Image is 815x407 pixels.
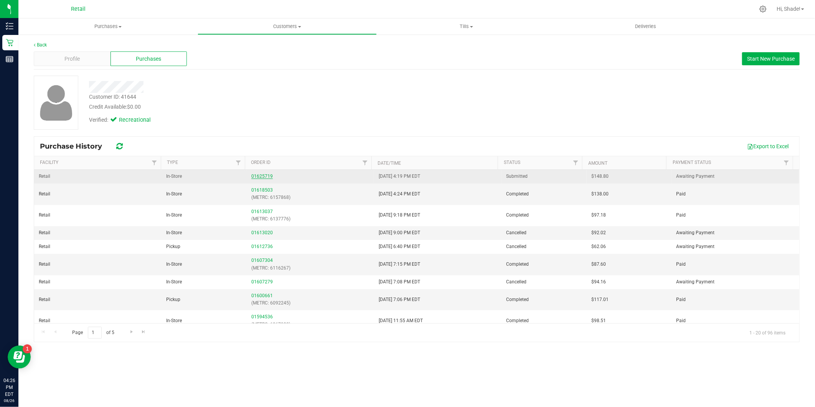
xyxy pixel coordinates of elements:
a: Order ID [251,160,271,165]
a: 01613020 [251,230,273,235]
span: Retail [39,190,50,198]
a: Go to the next page [126,327,137,337]
span: Retail [39,296,50,303]
span: Paid [676,212,686,219]
a: Date/Time [378,160,401,166]
span: Retail [39,229,50,237]
span: $0.00 [127,104,141,110]
span: Retail [39,317,50,324]
p: 04:26 PM EDT [3,377,15,398]
span: $138.00 [591,190,609,198]
iframe: Resource center unread badge [23,344,32,354]
inline-svg: Reports [6,55,13,63]
p: (METRC: 6116267) [251,265,370,272]
a: 01600661 [251,293,273,298]
span: $148.80 [591,173,609,180]
span: [DATE] 9:00 PM EDT [379,229,420,237]
a: 01618503 [251,187,273,193]
span: Profile [64,55,80,63]
a: Purchases [18,18,198,35]
a: Deliveries [556,18,735,35]
span: $94.16 [591,278,606,286]
span: Completed [506,190,529,198]
span: Customers [198,23,376,30]
span: Deliveries [625,23,667,30]
span: Retail [39,261,50,268]
span: In-Store [166,190,182,198]
a: Customers [198,18,377,35]
span: Completed [506,261,529,268]
span: In-Store [166,212,182,219]
span: [DATE] 9:18 PM EDT [379,212,420,219]
a: Go to the last page [138,327,149,337]
span: [DATE] 4:19 PM EDT [379,173,420,180]
span: Page of 5 [66,327,121,339]
span: Retail [71,6,86,12]
span: In-Store [166,229,182,237]
span: Paid [676,261,686,268]
span: $98.51 [591,317,606,324]
span: Purchase History [40,142,110,151]
span: In-Store [166,278,182,286]
span: Retail [39,173,50,180]
p: 08/26 [3,398,15,404]
span: In-Store [166,317,182,324]
a: Facility [40,160,58,165]
p: (METRC: 6157868) [251,194,370,201]
a: Payment Status [673,160,711,165]
div: Manage settings [758,5,768,13]
div: Credit Available: [89,103,466,111]
span: Cancelled [506,278,527,286]
span: Retail [39,243,50,250]
span: Paid [676,296,686,303]
span: [DATE] 7:08 PM EDT [379,278,420,286]
a: Back [34,42,47,48]
span: Hi, Shade! [777,6,800,12]
span: Start New Purchase [747,56,795,62]
span: Purchases [18,23,198,30]
button: Start New Purchase [742,52,800,65]
span: $62.06 [591,243,606,250]
span: [DATE] 7:15 PM EDT [379,261,420,268]
span: Cancelled [506,229,527,237]
a: Filter [148,156,160,169]
div: Verified: [89,116,150,124]
span: In-Store [166,261,182,268]
a: 01607279 [251,279,273,285]
img: user-icon.png [36,83,76,122]
span: [DATE] 11:55 AM EDT [379,317,423,324]
a: 01613037 [251,209,273,214]
span: [DATE] 6:40 PM EDT [379,243,420,250]
a: Filter [780,156,793,169]
a: 01594536 [251,314,273,319]
span: Awaiting Payment [676,278,715,286]
p: (METRC: 6137776) [251,215,370,223]
span: Paid [676,190,686,198]
p: (METRC: 6067982) [251,321,370,328]
a: Status [504,160,521,165]
span: Pickup [166,296,180,303]
p: (METRC: 6092245) [251,299,370,307]
a: Filter [359,156,371,169]
a: Type [167,160,178,165]
a: Tills [377,18,556,35]
span: [DATE] 4:24 PM EDT [379,190,420,198]
a: 01607304 [251,258,273,263]
a: Filter [569,156,582,169]
a: Filter [232,156,245,169]
span: Awaiting Payment [676,173,715,180]
span: In-Store [166,173,182,180]
span: Retail [39,212,50,219]
span: Awaiting Payment [676,243,715,250]
span: Completed [506,212,529,219]
span: 1 - 20 of 96 items [743,327,792,338]
span: $92.02 [591,229,606,237]
span: [DATE] 7:06 PM EDT [379,296,420,303]
iframe: Resource center [8,346,31,369]
span: $87.60 [591,261,606,268]
span: Cancelled [506,243,527,250]
inline-svg: Retail [6,39,13,46]
button: Export to Excel [742,140,794,153]
span: Awaiting Payment [676,229,715,237]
